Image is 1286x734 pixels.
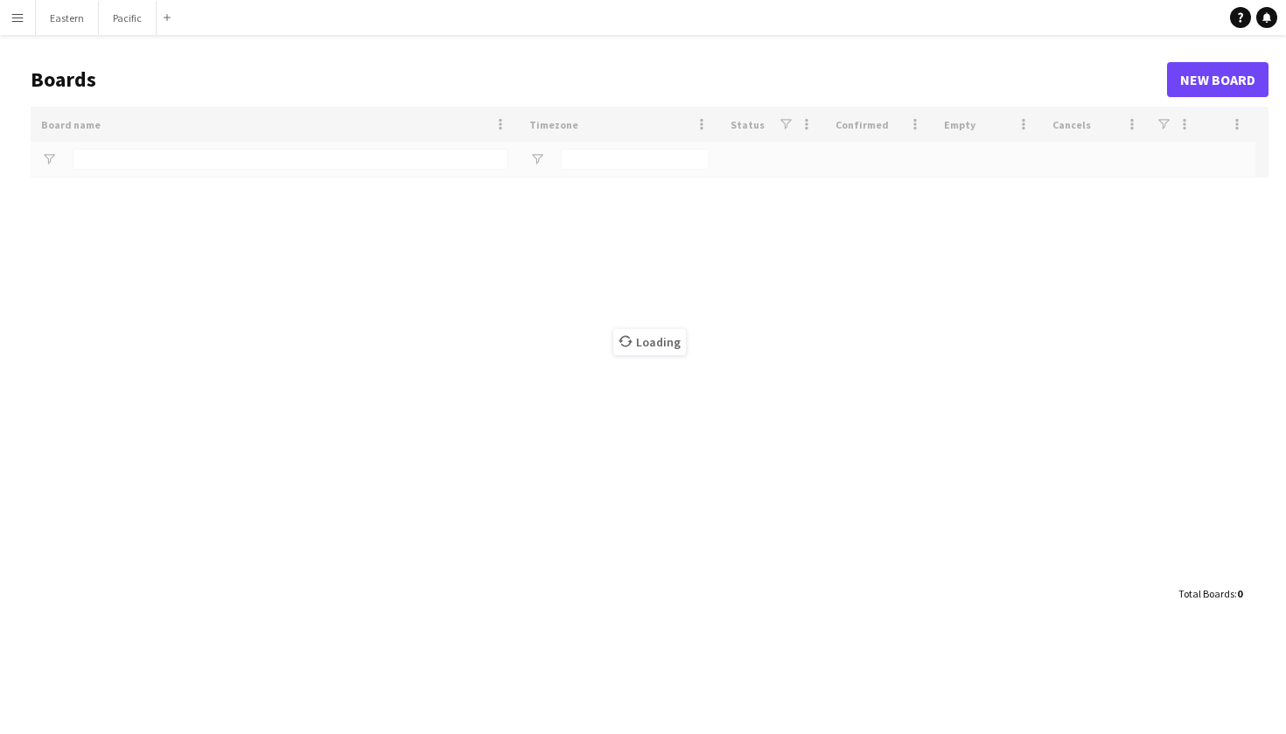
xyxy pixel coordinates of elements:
[36,1,99,35] button: Eastern
[1167,62,1269,97] a: New Board
[31,66,1167,93] h1: Boards
[1178,587,1234,600] span: Total Boards
[1178,577,1242,611] div: :
[99,1,157,35] button: Pacific
[613,329,686,355] span: Loading
[1237,587,1242,600] span: 0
